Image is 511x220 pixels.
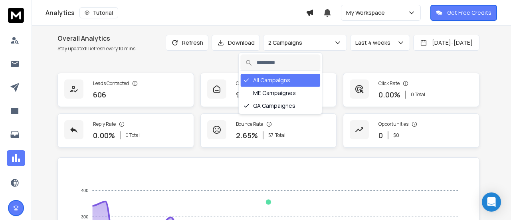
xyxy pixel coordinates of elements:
[275,132,285,139] span: Total
[411,91,425,98] p: 0 Total
[240,87,320,99] div: ME Campaignes
[236,80,258,87] p: Open Rate
[93,89,106,100] p: 606
[236,121,263,127] p: Bounce Rate
[268,39,305,47] p: 2 Campaigns
[228,39,255,47] p: Download
[236,130,258,141] p: 2.65 %
[240,99,320,112] div: QA Campaignes
[79,7,118,18] button: Tutorial
[378,130,383,141] p: 0
[125,132,140,139] p: 0 Total
[236,89,262,100] p: 95.38 %
[393,132,399,139] p: $ 0
[93,121,116,127] p: Reply Rate
[57,34,137,43] h1: Overall Analytics
[93,80,129,87] p: Leads Contacted
[378,121,408,127] p: Opportunities
[378,89,400,100] p: 0.00 %
[81,214,88,219] tspan: 300
[93,130,115,141] p: 0.00 %
[268,132,273,139] span: 57
[355,39,394,47] p: Last 4 weeks
[413,35,479,51] button: [DATE]-[DATE]
[57,46,137,52] p: Stay updated! Refresh every 10 mins.
[81,188,88,193] tspan: 400
[46,7,306,18] div: Analytics
[482,192,501,212] div: Open Intercom Messenger
[182,39,203,47] p: Refresh
[447,9,491,17] p: Get Free Credits
[378,80,400,87] p: Click Rate
[346,9,388,17] p: My Workspace
[240,74,320,87] div: All Campaigns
